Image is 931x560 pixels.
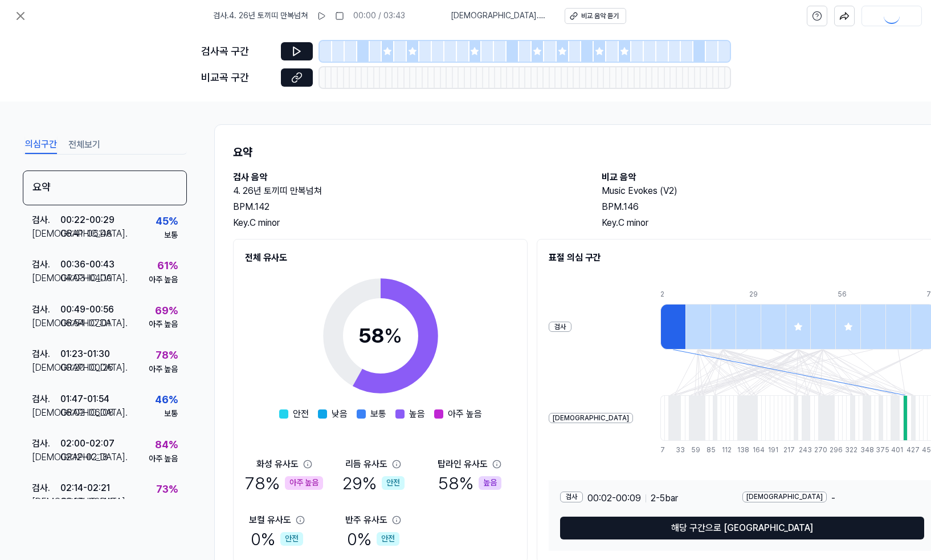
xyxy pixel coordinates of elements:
[549,413,633,424] div: [DEMOGRAPHIC_DATA]
[32,213,60,227] div: 검사 .
[353,10,405,22] div: 00:00 / 03:43
[60,316,111,330] div: 06:54 - 07:01
[783,445,787,455] div: 217
[560,492,583,502] div: 검사
[812,10,822,22] svg: help
[201,43,274,60] div: 검사곡 구간
[838,290,863,299] div: 56
[370,407,386,421] span: 보통
[742,492,827,502] div: [DEMOGRAPHIC_DATA]
[860,445,864,455] div: 348
[155,437,178,453] div: 84 %
[293,407,309,421] span: 안전
[60,495,113,509] div: 02:38 - 02:44
[382,476,405,490] div: 안전
[347,527,399,551] div: 0 %
[164,230,178,241] div: 보통
[438,471,501,495] div: 58 %
[157,258,178,274] div: 61 %
[233,200,579,214] div: BPM. 142
[201,70,274,86] div: 비교곡 구간
[25,136,57,154] button: 의심구간
[149,364,178,375] div: 아주 높음
[60,258,115,271] div: 00:36 - 00:43
[691,445,695,455] div: 59
[32,481,60,495] div: 검사 .
[799,445,803,455] div: 243
[256,457,299,471] div: 화성 유사도
[676,445,680,455] div: 33
[749,290,774,299] div: 29
[660,290,685,299] div: 2
[891,445,895,455] div: 401
[156,213,178,230] div: 45 %
[768,445,772,455] div: 191
[876,445,880,455] div: 375
[32,437,60,451] div: 검사 .
[560,517,924,539] button: 해당 구간으로 [GEOGRAPHIC_DATA]
[32,347,60,361] div: 검사 .
[814,445,818,455] div: 270
[285,476,323,490] div: 아주 높음
[60,347,110,361] div: 01:23 - 01:30
[68,136,100,154] button: 전체보기
[32,271,60,285] div: [DEMOGRAPHIC_DATA] .
[707,445,710,455] div: 85
[342,471,405,495] div: 29 %
[384,323,402,348] span: %
[807,6,827,26] button: help
[32,361,60,375] div: [DEMOGRAPHIC_DATA] .
[249,513,291,527] div: 보컬 유사도
[32,451,60,464] div: [DEMOGRAPHIC_DATA] .
[60,437,115,451] div: 02:00 - 02:07
[164,408,178,420] div: 보통
[479,476,501,490] div: 높음
[155,392,178,408] div: 46 %
[438,457,488,471] div: 탑라인 유사도
[156,347,178,364] div: 78 %
[345,513,387,527] div: 반주 유사도
[149,453,178,465] div: 아주 높음
[280,532,303,546] div: 안전
[451,10,551,22] span: [DEMOGRAPHIC_DATA] . Music Evokes (V2)
[448,407,482,421] span: 아주 높음
[155,303,178,319] div: 69 %
[60,406,114,420] div: 06:02 - 06:08
[251,527,303,551] div: 0 %
[213,10,308,22] span: 검사 . 4. 26년 토끼띠 만복넘쳐
[149,274,178,286] div: 아주 높음
[32,316,60,330] div: [DEMOGRAPHIC_DATA] .
[565,8,626,24] button: 비교 음악 듣기
[245,471,323,495] div: 78 %
[156,481,178,498] div: 73 %
[233,216,579,230] div: Key. C minor
[409,407,425,421] span: 높음
[60,361,113,375] div: 00:20 - 00:26
[839,11,850,21] img: share
[830,445,834,455] div: 296
[149,498,178,509] div: 아주 높음
[722,445,726,455] div: 112
[377,532,399,546] div: 안전
[60,481,110,495] div: 02:14 - 02:21
[233,171,579,184] h2: 검사 음악
[60,213,115,227] div: 00:22 - 00:29
[906,445,910,455] div: 427
[753,445,757,455] div: 164
[60,303,114,316] div: 00:49 - 00:56
[845,445,849,455] div: 322
[742,492,925,505] div: -
[32,406,60,420] div: [DEMOGRAPHIC_DATA] .
[651,492,678,505] span: 2 - 5 bar
[245,251,516,265] h2: 전체 유사도
[332,407,348,421] span: 낮음
[233,184,579,198] h2: 4. 26년 토끼띠 만복넘쳐
[60,451,108,464] div: 02:12 - 02:18
[345,457,387,471] div: 리듬 유사도
[549,322,571,332] div: 검사
[660,445,664,455] div: 7
[587,492,641,505] span: 00:02 - 00:09
[23,171,187,205] div: 요약
[60,392,109,406] div: 01:47 - 01:54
